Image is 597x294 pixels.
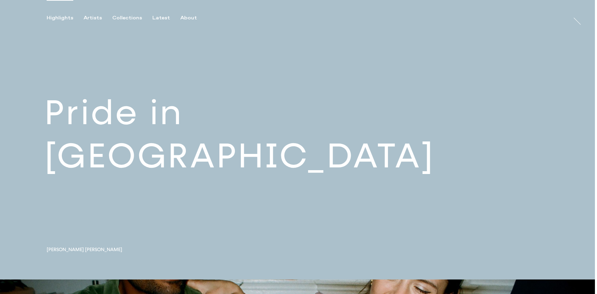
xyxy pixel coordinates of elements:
[112,15,142,21] div: Collections
[84,15,102,21] div: Artists
[180,15,207,21] button: About
[47,15,73,21] div: Highlights
[152,15,180,21] button: Latest
[180,15,197,21] div: About
[152,15,170,21] div: Latest
[84,15,112,21] button: Artists
[112,15,152,21] button: Collections
[47,15,84,21] button: Highlights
